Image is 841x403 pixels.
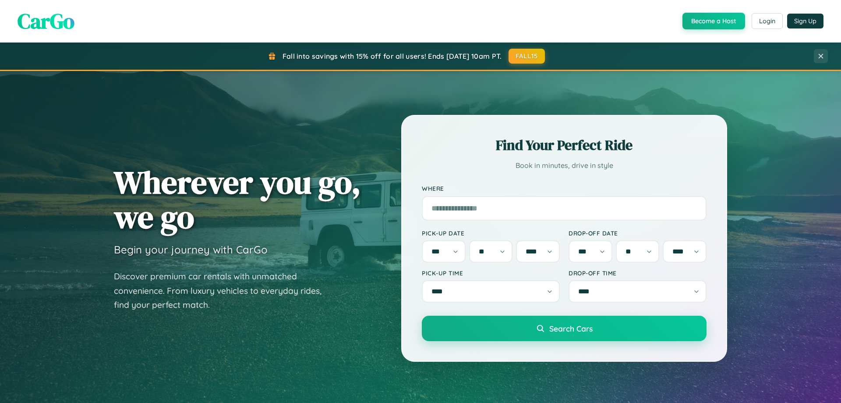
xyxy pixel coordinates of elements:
button: Search Cars [422,316,707,341]
label: Drop-off Time [569,269,707,277]
span: CarGo [18,7,74,36]
span: Fall into savings with 15% off for all users! Ends [DATE] 10am PT. [283,52,502,61]
h2: Find Your Perfect Ride [422,136,707,155]
button: Sign Up [787,14,823,29]
span: Search Cars [549,324,593,333]
button: Become a Host [682,13,745,29]
button: FALL15 [509,49,545,64]
label: Pick-up Time [422,269,560,277]
h3: Begin your journey with CarGo [114,243,268,256]
button: Login [752,13,783,29]
label: Where [422,185,707,193]
h1: Wherever you go, we go [114,165,361,234]
label: Drop-off Date [569,229,707,237]
p: Discover premium car rentals with unmatched convenience. From luxury vehicles to everyday rides, ... [114,269,333,312]
label: Pick-up Date [422,229,560,237]
p: Book in minutes, drive in style [422,159,707,172]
